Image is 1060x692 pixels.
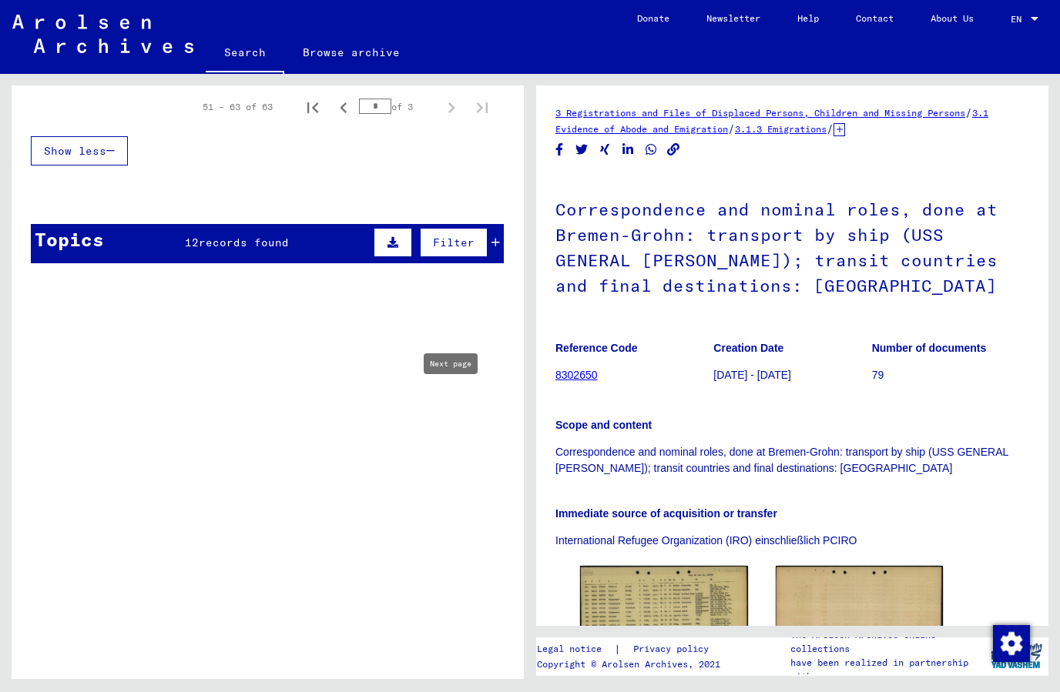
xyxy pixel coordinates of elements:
[827,122,834,135] span: /
[420,228,488,257] button: Filter
[203,100,273,114] div: 51 – 63 of 63
[35,226,104,253] div: Topics
[988,637,1045,675] img: yv_logo.png
[31,136,128,165] button: Show less
[555,444,1029,476] p: Correspondence and nominal roles, done at Bremen-Grohn: transport by ship (USS GENERAL [PERSON_NA...
[993,625,1030,662] img: Change consent
[555,342,638,354] b: Reference Code
[44,144,106,158] span: Show less
[713,342,783,354] b: Creation Date
[735,123,827,135] a: 3.1.3 Emigrations
[555,107,965,119] a: 3 Registrations and Files of Displaced Persons, Children and Missing Persons
[555,533,1029,549] p: International Refugee Organization (IRO) einschließlich PCIRO
[284,34,418,71] a: Browse archive
[328,92,359,122] button: Previous page
[537,641,614,657] a: Legal notice
[597,140,613,159] button: Share on Xing
[555,507,777,520] b: Immediate source of acquisition or transfer
[555,174,1029,318] h1: Correspondence and nominal roles, done at Bremen-Grohn: transport by ship (USS GENERAL [PERSON_NA...
[728,122,735,135] span: /
[537,657,727,671] p: Copyright © Arolsen Archives, 2021
[552,140,568,159] button: Share on Facebook
[872,367,1029,383] p: 79
[574,140,590,159] button: Share on Twitter
[537,641,727,657] div: |
[776,566,944,668] img: 002.jpg
[1011,14,1028,25] span: EN
[436,92,467,122] button: Next page
[713,367,870,383] p: [DATE] - [DATE]
[555,369,598,381] a: 8302650
[359,99,436,114] div: of 3
[199,236,289,249] span: records found
[12,15,193,53] img: Arolsen_neg.svg
[467,92,498,122] button: Last page
[555,419,652,431] b: Scope and content
[185,236,199,249] span: 12
[643,140,659,159] button: Share on WhatsApp
[620,140,636,159] button: Share on LinkedIn
[580,566,748,669] img: 001.jpg
[872,342,987,354] b: Number of documents
[206,34,284,74] a: Search
[666,140,682,159] button: Copy link
[297,92,328,122] button: First page
[433,236,475,249] span: Filter
[965,105,972,119] span: /
[790,656,985,684] p: have been realized in partnership with
[790,628,985,656] p: The Arolsen Archives online collections
[621,641,727,657] a: Privacy policy
[992,624,1029,661] div: Change consent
